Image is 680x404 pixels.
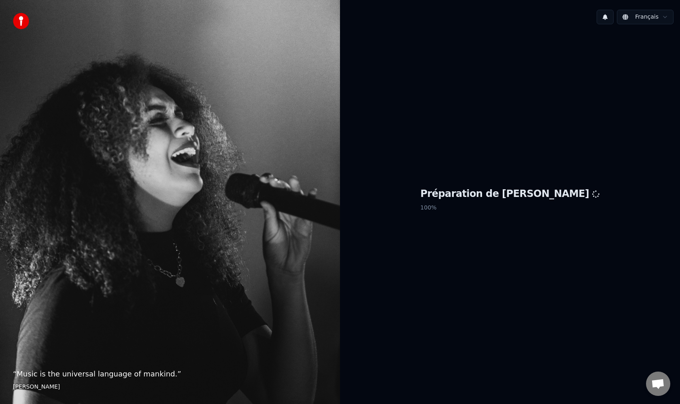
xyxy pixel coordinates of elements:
p: “ Music is the universal language of mankind. ” [13,368,327,380]
footer: [PERSON_NAME] [13,383,327,391]
div: Ouvrir le chat [646,372,670,396]
h1: Préparation de [PERSON_NAME] [421,188,600,201]
img: youka [13,13,29,29]
p: 100 % [421,201,600,215]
